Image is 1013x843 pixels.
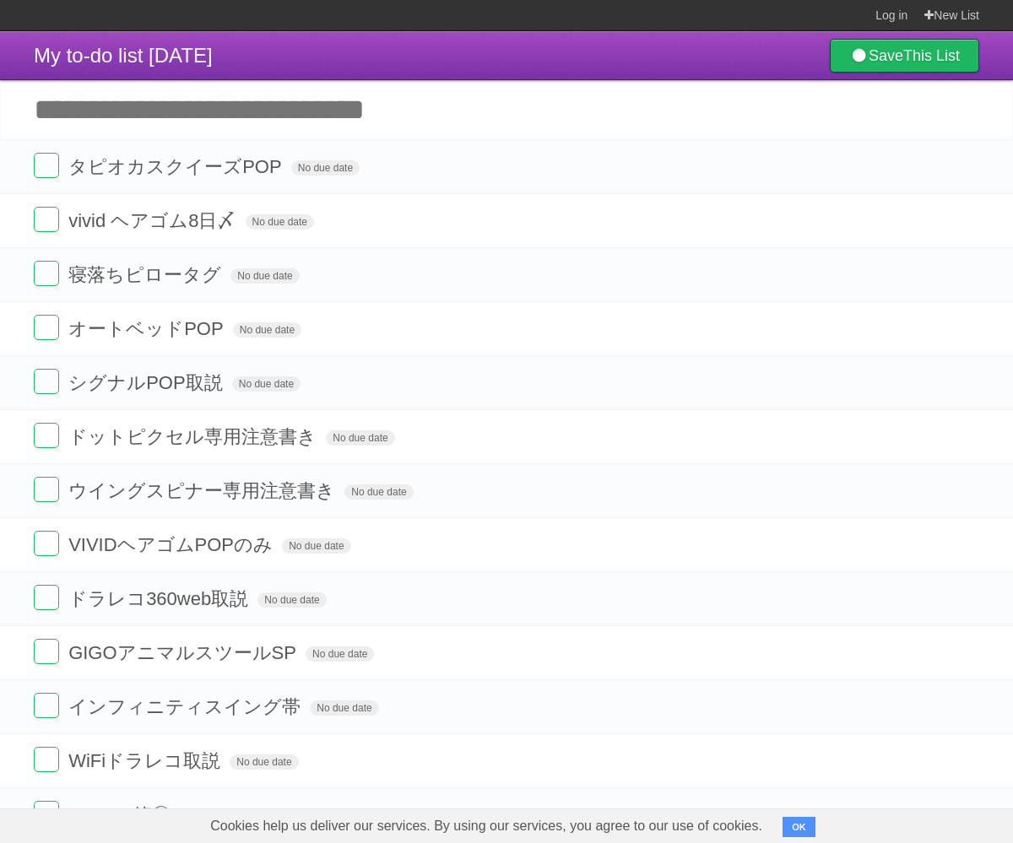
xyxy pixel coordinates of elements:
label: Done [34,801,59,826]
span: ウイングスピナー専用注意書き [68,480,339,501]
span: vivid ヘアゴム8日〆 [68,210,240,231]
span: No due date [310,700,378,716]
label: Done [34,423,59,448]
span: No due date [233,322,301,338]
label: Done [34,207,59,232]
span: タピオカスクイーズPOP [68,156,285,177]
span: GIGOアニマルスツールSP [68,642,301,663]
span: WiFiドラレコ取説 [68,750,225,771]
label: Done [34,261,59,286]
span: ドラレコ360web取説 [68,588,252,609]
span: No due date [282,538,350,554]
label: Done [34,639,59,664]
label: Done [34,693,59,718]
label: Done [34,315,59,340]
label: Done [34,747,59,772]
span: No due date [326,430,394,446]
span: Cookies help us deliver our services. By using our services, you agree to our use of cookies. [193,809,779,843]
span: VIVIDヘアゴムPOPのみ [68,534,277,555]
span: My to-do list [DATE] [34,44,213,67]
b: This List [903,47,960,64]
span: E_GOD箱◎ [68,804,175,825]
label: Done [34,585,59,610]
span: ドットピクセル専用注意書き [68,426,321,447]
label: Done [34,477,59,502]
span: No due date [230,754,298,770]
span: No due date [232,376,301,392]
span: No due date [257,592,326,608]
a: SaveThis List [830,39,979,73]
span: No due date [230,268,299,284]
span: No due date [306,646,374,662]
span: 寝落ちピロータグ [68,264,225,285]
span: シグナルPOP取説 [68,372,226,393]
span: インフィニティスイング帯 [68,696,305,717]
span: No due date [344,484,413,500]
label: Done [34,531,59,556]
label: Done [34,153,59,178]
label: Done [34,369,59,394]
span: No due date [246,214,314,230]
span: No due date [291,160,360,176]
button: OK [783,817,815,837]
span: オートベッドPOP [68,318,227,339]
